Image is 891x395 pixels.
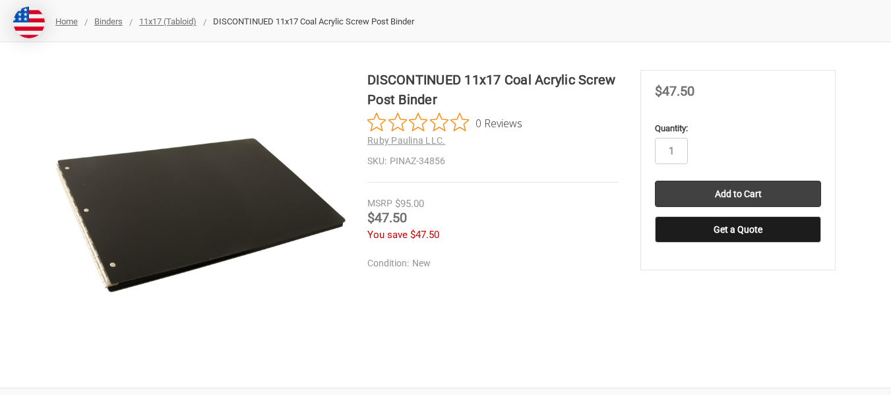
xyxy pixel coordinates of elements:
dt: Condition: [367,257,409,270]
input: Add to Cart [655,181,821,207]
span: $47.50 [367,210,407,226]
div: MSRP [367,197,392,210]
a: Ruby Paulina LLC. [367,135,445,146]
span: $95.00 [395,198,424,210]
span: 0 Reviews [476,113,522,133]
span: You save [367,229,408,241]
span: $47.50 [655,83,694,99]
span: DISCONTINUED 11x17 Coal Acrylic Screw Post Binder [213,16,414,26]
dd: PINAZ-34856 [367,154,619,168]
img: duty and tax information for United States [13,7,45,38]
span: $47.50 [410,229,439,241]
dt: SKU: [367,154,386,168]
a: Home [55,16,78,26]
h1: DISCONTINUED 11x17 Coal Acrylic Screw Post Binder [367,70,619,109]
label: Quantity: [655,122,821,135]
a: 11x17 (Tabloid) [139,16,197,26]
a: Binders [94,16,123,26]
button: Rated 0 out of 5 stars from 0 reviews. Jump to reviews. [367,113,522,133]
dd: New [367,257,613,270]
button: Get a Quote [655,216,821,243]
img: DISCONTINUED 11x17 Coal Acrylic Screw Post Binder [55,138,346,293]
